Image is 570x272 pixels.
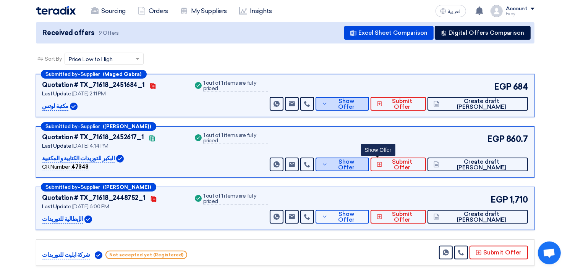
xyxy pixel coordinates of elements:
img: Teradix logo [36,6,76,15]
img: Verified Account [116,155,124,163]
span: Last Update [42,90,71,97]
span: Create draft [PERSON_NAME] [441,98,521,110]
span: Last Update [42,203,71,210]
button: Submit Offer [371,97,426,111]
b: ([PERSON_NAME]) [103,185,151,190]
div: – [41,70,147,79]
span: Submitted by [46,185,78,190]
a: Sourcing [85,3,132,19]
span: Submit Offer [384,98,420,110]
b: (Maged Gabra) [103,72,142,77]
button: Submit Offer [371,158,426,171]
button: Excel Sheet Comparison [344,26,434,40]
span: Supplier [81,124,100,129]
span: Not accepted yet (Registered) [105,251,187,259]
a: Insights [233,3,278,19]
span: [DATE] 2:11 PM [72,90,106,97]
div: Quotation # TX_71618_2452617_1 [42,133,144,142]
b: ([PERSON_NAME]) [103,124,151,129]
span: Price Low to High [69,55,113,63]
span: 1,710 [510,193,528,206]
div: – [41,122,156,131]
a: My Suppliers [174,3,233,19]
span: Create draft [PERSON_NAME] [441,159,521,171]
img: Verified Account [84,216,92,223]
button: Show Offer [316,158,369,171]
span: Supplier [81,185,100,190]
div: Open chat [538,241,561,264]
a: Orders [132,3,174,19]
b: 47343 [71,164,89,170]
span: Submitted by [46,72,78,77]
span: Show Offer [330,211,363,223]
span: Show Offer [330,159,363,171]
span: 684 [513,80,528,93]
p: مكتبة لوتس [42,102,68,111]
button: Show Offer [316,210,369,224]
span: العربية [448,9,462,14]
button: Show Offer [316,97,369,111]
p: الإيطالية للتوريدات [42,215,83,224]
button: Create draft [PERSON_NAME] [427,158,528,171]
p: البكير للتوريدات الكتابية و المكتبية [42,154,115,163]
span: EGP [494,80,512,93]
div: Account [506,6,528,12]
span: Received offers [43,28,94,38]
span: Last Update [42,143,71,149]
span: [DATE] 4:14 PM [72,143,108,149]
span: EGP [491,193,508,206]
button: العربية [436,5,466,17]
button: Submit Offer [470,246,528,259]
span: Show Offer [330,98,363,110]
button: Digital Offers Comparison [435,26,531,40]
span: 9 Offers [99,29,118,37]
span: Submit Offer [384,211,420,223]
button: Create draft [PERSON_NAME] [427,97,528,111]
span: EGP [487,133,505,145]
div: Show Offer [361,144,395,156]
img: profile_test.png [491,5,503,17]
div: 1 out of 1 items are fully priced [203,133,268,144]
div: 1 out of 1 items are fully priced [203,193,268,205]
div: – [41,183,156,192]
span: Submit Offer [384,159,420,171]
p: شركة ايليت للتوريدات [42,251,90,260]
span: Sort By [45,55,62,63]
span: Supplier [81,72,100,77]
button: Create draft [PERSON_NAME] [427,210,528,224]
div: Fady [506,12,534,16]
span: [DATE] 6:00 PM [72,203,109,210]
button: Submit Offer [371,210,426,224]
div: Quotation # TX_71618_2451684_1 [42,80,145,90]
img: Verified Account [95,251,102,259]
div: 1 out of 1 items are fully priced [203,80,268,92]
span: Create draft [PERSON_NAME] [441,211,521,223]
div: Quotation # TX_71618_2448752_1 [42,193,146,203]
div: CR Number : [42,163,89,171]
img: Verified Account [70,103,78,110]
span: Submitted by [46,124,78,129]
span: 860.7 [506,133,528,145]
